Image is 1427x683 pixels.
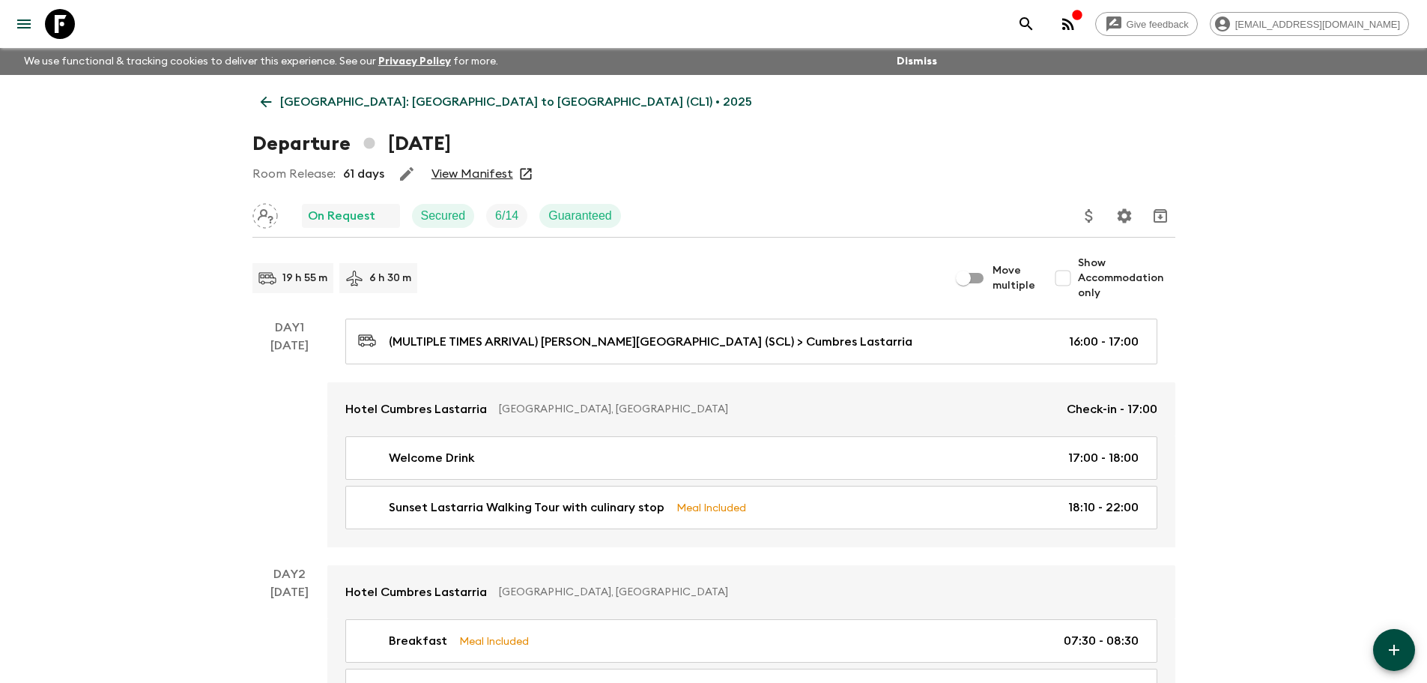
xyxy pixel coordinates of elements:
[345,583,487,601] p: Hotel Cumbres Lastarria
[345,400,487,418] p: Hotel Cumbres Lastarria
[252,87,760,117] a: [GEOGRAPHIC_DATA]: [GEOGRAPHIC_DATA] to [GEOGRAPHIC_DATA] (CL1) • 2025
[18,48,504,75] p: We use functional & tracking cookies to deliver this experience. See our for more.
[282,271,327,286] p: 19 h 55 m
[252,319,327,337] p: Day 1
[486,204,527,228] div: Trip Fill
[327,565,1175,619] a: Hotel Cumbres Lastarria[GEOGRAPHIC_DATA], [GEOGRAPHIC_DATA]
[495,207,518,225] p: 6 / 14
[1210,12,1409,36] div: [EMAIL_ADDRESS][DOMAIN_NAME]
[252,129,451,159] h1: Departure [DATE]
[308,207,375,225] p: On Request
[345,486,1157,529] a: Sunset Lastarria Walking Tour with culinary stopMeal Included18:10 - 22:00
[270,337,309,547] div: [DATE]
[389,632,447,650] p: Breakfast
[412,204,475,228] div: Secured
[9,9,39,39] button: menu
[499,402,1055,417] p: [GEOGRAPHIC_DATA], [GEOGRAPHIC_DATA]
[421,207,466,225] p: Secured
[1064,632,1139,650] p: 07:30 - 08:30
[389,499,664,517] p: Sunset Lastarria Walking Tour with culinary stop
[369,271,411,286] p: 6 h 30 m
[345,319,1157,364] a: (MULTIPLE TIMES ARRIVAL) [PERSON_NAME][GEOGRAPHIC_DATA] (SCL) > Cumbres Lastarria16:00 - 17:00
[993,263,1036,293] span: Move multiple
[345,436,1157,480] a: Welcome Drink17:00 - 18:00
[1118,19,1197,30] span: Give feedback
[459,633,529,649] p: Meal Included
[345,619,1157,663] a: BreakfastMeal Included07:30 - 08:30
[1095,12,1198,36] a: Give feedback
[499,585,1145,600] p: [GEOGRAPHIC_DATA], [GEOGRAPHIC_DATA]
[389,333,912,351] p: (MULTIPLE TIMES ARRIVAL) [PERSON_NAME][GEOGRAPHIC_DATA] (SCL) > Cumbres Lastarria
[1078,256,1175,301] span: Show Accommodation only
[1227,19,1408,30] span: [EMAIL_ADDRESS][DOMAIN_NAME]
[252,565,327,583] p: Day 2
[1109,201,1139,231] button: Settings
[548,207,612,225] p: Guaranteed
[676,499,746,516] p: Meal Included
[378,56,451,67] a: Privacy Policy
[327,382,1175,436] a: Hotel Cumbres Lastarria[GEOGRAPHIC_DATA], [GEOGRAPHIC_DATA]Check-in - 17:00
[280,93,752,111] p: [GEOGRAPHIC_DATA]: [GEOGRAPHIC_DATA] to [GEOGRAPHIC_DATA] (CL1) • 2025
[1011,9,1041,39] button: search adventures
[1068,449,1139,467] p: 17:00 - 18:00
[1145,201,1175,231] button: Archive (Completed, Cancelled or Unsynced Departures only)
[252,165,336,183] p: Room Release:
[1074,201,1104,231] button: Update Price, Early Bird Discount and Costs
[252,208,278,220] span: Assign pack leader
[343,165,384,183] p: 61 days
[1068,499,1139,517] p: 18:10 - 22:00
[1067,400,1157,418] p: Check-in - 17:00
[389,449,475,467] p: Welcome Drink
[1069,333,1139,351] p: 16:00 - 17:00
[893,51,941,72] button: Dismiss
[431,166,513,181] a: View Manifest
